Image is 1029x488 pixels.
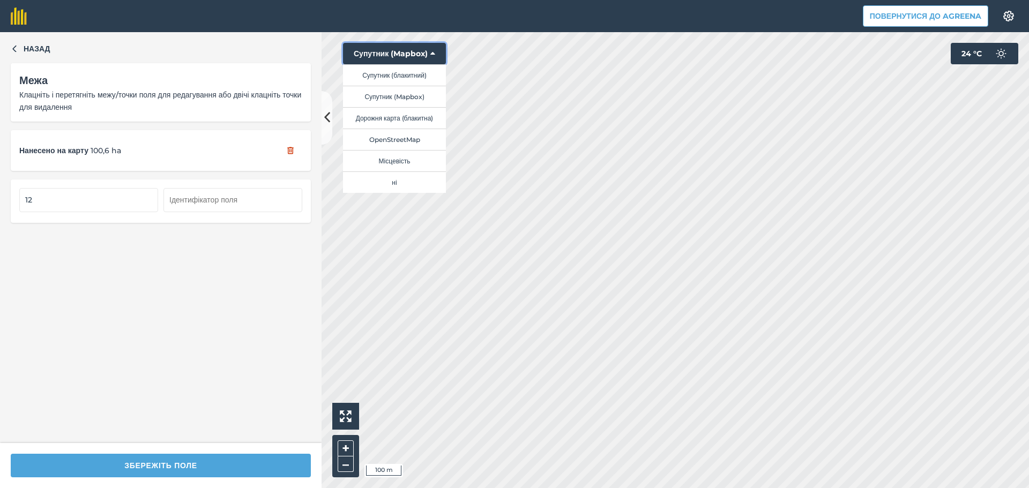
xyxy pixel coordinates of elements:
[343,107,446,129] button: Дорожня карта (блакитна)
[338,440,354,456] button: +
[163,188,302,212] input: Ідентифікатор поля
[11,43,50,55] button: Назад
[343,129,446,150] button: OpenStreetMap
[11,454,311,477] button: ЗБЕРЕЖІТЬ ПОЛЕ
[19,145,88,156] span: Нанесено на карту
[1002,11,1015,21] img: A cog icon
[343,64,446,86] button: Супутник (блакитний)
[19,90,301,111] span: Клацніть і перетягніть межу/точки поля для редагування або двічі клацніть точки для видалення
[91,145,121,156] span: 100,6 ha
[338,456,354,472] button: –
[340,410,352,422] img: Four arrows, one pointing top left, one top right, one bottom right and the last bottom left
[343,150,446,171] button: Місцевість
[951,43,1018,64] button: 24 °C
[863,5,988,27] button: Повернутися до Agreena
[19,72,302,89] div: Межа
[11,7,27,25] img: fieldmargin Логотип
[343,171,446,193] button: ні
[990,43,1012,64] img: svg+xml;base64,PD94bWwgdmVyc2lvbj0iMS4wIiBlbmNvZGluZz0idXRmLTgiPz4KPCEtLSBHZW5lcmF0b3I6IEFkb2JlIE...
[24,43,50,55] span: Назад
[19,188,158,212] input: Назва поля
[343,43,446,64] button: Супутник (Mapbox)
[343,86,446,107] button: Супутник (Mapbox)
[961,43,982,64] span: 24 ° C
